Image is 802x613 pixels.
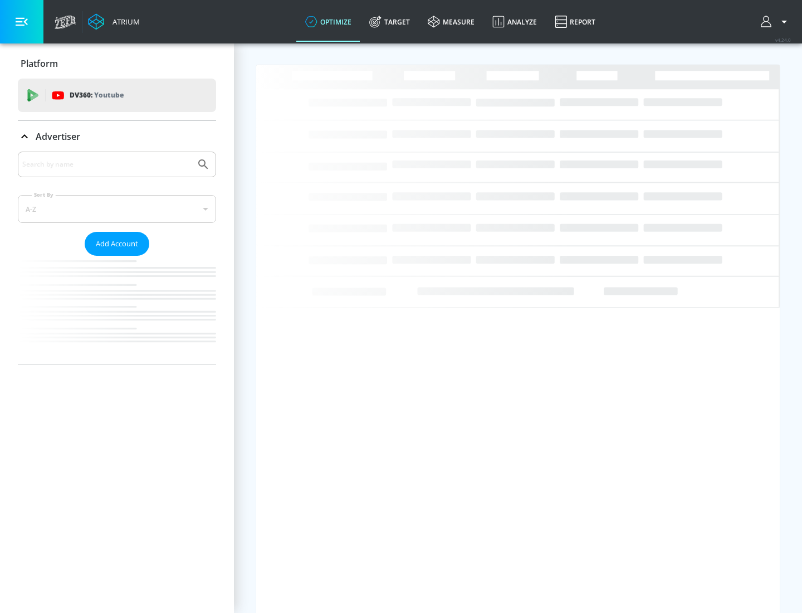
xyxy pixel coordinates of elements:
[775,37,791,43] span: v 4.24.0
[108,17,140,27] div: Atrium
[18,195,216,223] div: A-Z
[32,191,56,198] label: Sort By
[36,130,80,143] p: Advertiser
[296,2,360,42] a: optimize
[483,2,546,42] a: Analyze
[94,89,124,101] p: Youtube
[18,79,216,112] div: DV360: Youtube
[18,48,216,79] div: Platform
[419,2,483,42] a: measure
[360,2,419,42] a: Target
[18,121,216,152] div: Advertiser
[96,237,138,250] span: Add Account
[85,232,149,256] button: Add Account
[546,2,604,42] a: Report
[18,256,216,364] nav: list of Advertiser
[18,152,216,364] div: Advertiser
[88,13,140,30] a: Atrium
[70,89,124,101] p: DV360:
[22,157,191,172] input: Search by name
[21,57,58,70] p: Platform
